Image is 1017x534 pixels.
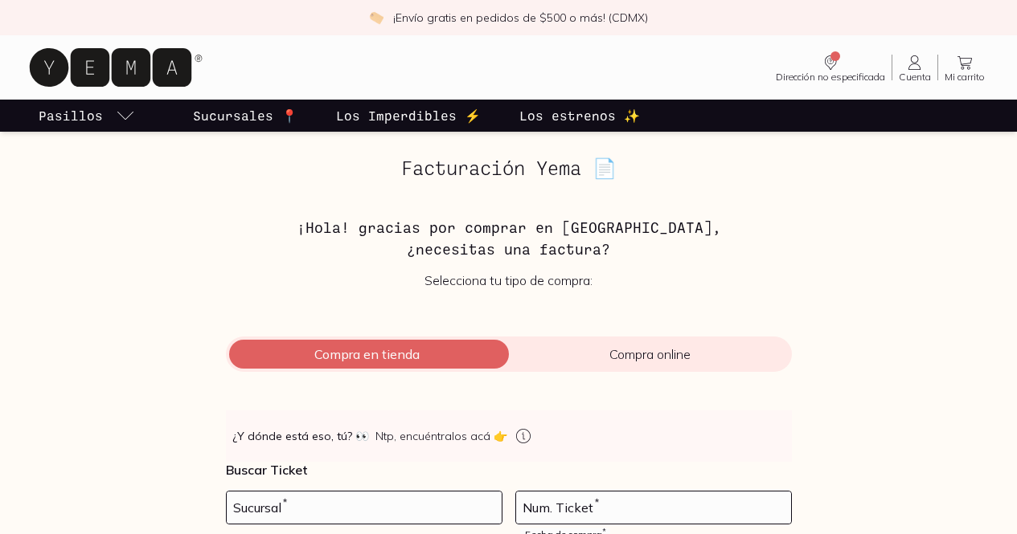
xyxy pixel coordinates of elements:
span: Compra en tienda [226,346,509,362]
p: Los Imperdibles ⚡️ [336,106,481,125]
span: Compra online [509,346,792,362]
img: check [369,10,383,25]
p: ¡Envío gratis en pedidos de $500 o más! (CDMX) [393,10,648,26]
p: Selecciona tu tipo de compra: [226,272,792,288]
p: Los estrenos ✨ [519,106,640,125]
a: pasillo-todos-link [35,100,138,132]
a: Mi carrito [938,53,991,82]
a: Dirección no especificada [769,53,892,82]
h3: ¡Hola! gracias por comprar en [GEOGRAPHIC_DATA], ¿necesitas una factura? [226,217,792,259]
span: Cuenta [899,72,931,82]
span: Dirección no especificada [776,72,885,82]
a: Cuenta [892,53,937,82]
p: Buscar Ticket [226,462,792,478]
input: 123 [516,491,791,524]
strong: ¿Y dónde está eso, tú? [232,428,369,444]
input: 728 [227,491,502,524]
a: Los Imperdibles ⚡️ [333,100,484,132]
a: Los estrenos ✨ [516,100,643,132]
span: Ntp, encuéntralos acá 👉 [375,428,507,444]
span: Mi carrito [945,72,985,82]
p: Sucursales 📍 [193,106,297,125]
h2: Facturación Yema 📄 [226,157,792,178]
span: 👀 [355,428,369,444]
p: Pasillos [39,106,103,125]
a: Sucursales 📍 [190,100,301,132]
